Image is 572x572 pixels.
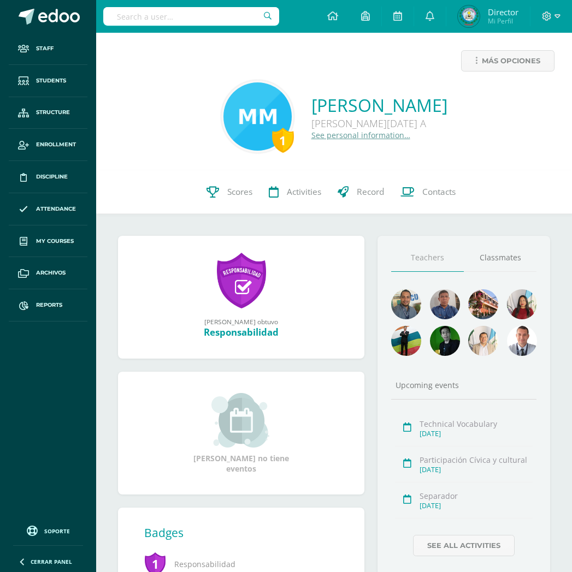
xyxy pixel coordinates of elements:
[420,419,533,429] div: Technical Vocabulary
[31,558,72,565] span: Cerrar panel
[144,525,338,540] div: Badges
[507,326,537,356] img: 5b9cfafb23178c1dbfdbac7a50ae7405.png
[223,82,292,151] img: 03d1acb273d77c84f12ec6a6f7ae1bb2.png
[468,289,498,319] img: e29994105dc3c498302d04bab28faecd.png
[211,393,271,448] img: event_small.png
[413,535,515,556] a: See all activities
[36,172,68,181] span: Discipline
[9,65,87,97] a: Students
[36,108,70,117] span: Structure
[9,225,87,258] a: My courses
[391,326,421,356] img: 46ef099bd72645d72f8d7e50f544f168.png
[9,161,87,193] a: Discipline
[422,186,456,198] span: Contacts
[13,523,83,538] a: Soporte
[420,465,533,474] div: [DATE]
[36,301,62,309] span: Reports
[287,186,321,198] span: Activities
[44,527,70,535] span: Soporte
[9,193,87,225] a: Attendance
[464,244,536,272] a: Classmates
[272,128,294,153] div: 1
[420,491,533,501] div: Separador
[311,93,447,117] a: [PERSON_NAME]
[430,289,460,319] img: 15ead7f1e71f207b867fb468c38fe54e.png
[198,170,261,214] a: Scores
[36,269,66,277] span: Archivos
[36,76,66,85] span: Students
[129,317,353,326] div: [PERSON_NAME] obtuvo
[9,289,87,321] a: Reports
[391,289,421,319] img: f7327cb44b91aa114f2e153c7f37383d.png
[36,140,76,149] span: Enrollment
[36,237,74,246] span: My courses
[458,5,480,27] img: 648d3fb031ec89f861c257ccece062c1.png
[488,16,518,26] span: Mi Perfil
[261,170,329,214] a: Activities
[420,501,533,510] div: [DATE]
[227,186,252,198] span: Scores
[391,244,464,272] a: Teachers
[9,97,87,129] a: Structure
[311,117,447,130] div: [PERSON_NAME][DATE] A
[488,7,518,17] span: Director
[129,326,353,338] div: Responsabilidad
[36,44,54,53] span: Staff
[329,170,392,214] a: Record
[311,130,410,140] a: See personal information…
[461,50,555,71] a: Más opciones
[103,7,279,26] input: Search a user…
[468,326,498,356] img: 40458cde734d9b8818fac9ae2ed6c481.png
[187,393,296,474] div: [PERSON_NAME] no tiene eventos
[507,289,537,319] img: 83e9cbc1e9deaa3b01aa23f0b9c4e037.png
[357,186,384,198] span: Record
[36,205,76,213] span: Attendance
[392,170,464,214] a: Contacts
[430,326,460,356] img: 3ef3257ae266e8b691cc7d35d86fd8e9.png
[9,129,87,161] a: Enrollment
[420,455,533,465] div: Participación Cívica y cultural
[391,380,536,390] div: Upcoming events
[9,257,87,289] a: Archivos
[9,33,87,65] a: Staff
[482,51,540,71] span: Más opciones
[420,429,533,438] div: [DATE]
